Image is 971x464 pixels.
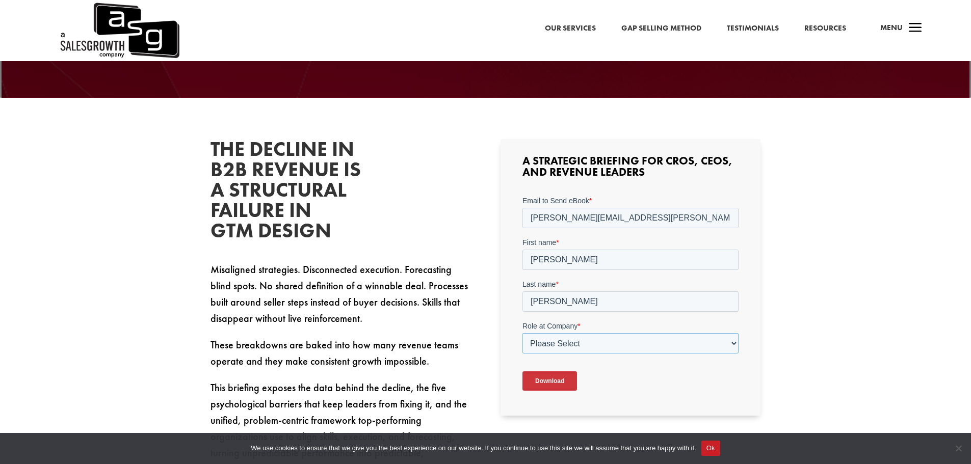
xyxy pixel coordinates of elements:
span: Menu [880,22,903,33]
p: Misaligned strategies. Disconnected execution. Forecasting blind spots. No shared definition of a... [211,261,470,337]
a: Gap Selling Method [621,22,701,35]
button: Ok [701,441,720,456]
h3: A Strategic Briefing for CROs, CEOs, and Revenue Leaders [522,155,739,183]
span: a [905,18,926,39]
span: We use cookies to ensure that we give you the best experience on our website. If you continue to ... [251,443,696,453]
h2: The Decline in B2B Revenue Is a Structural Failure in GTM Design [211,139,363,246]
p: These breakdowns are baked into how many revenue teams operate and they make consistent growth im... [211,337,470,379]
iframe: Form 0 [522,196,739,399]
a: Testimonials [727,22,779,35]
a: Resources [804,22,846,35]
a: Our Services [545,22,596,35]
span: No [953,443,963,453]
